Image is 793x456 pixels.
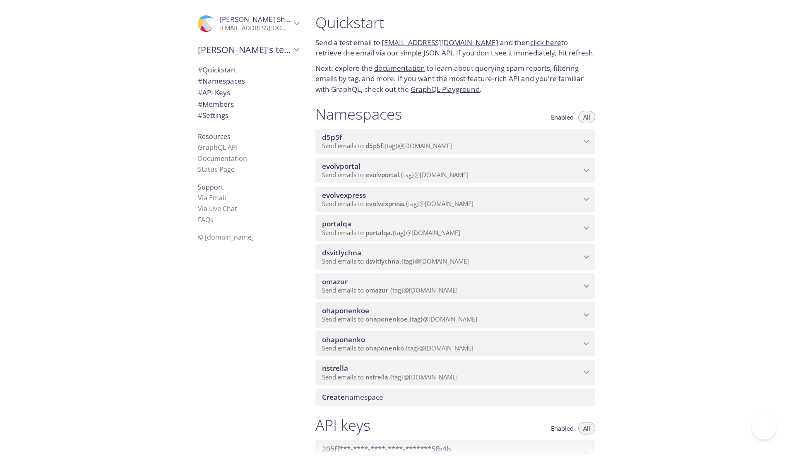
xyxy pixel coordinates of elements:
div: dsvitlychna namespace [315,244,595,270]
div: portalqa namespace [315,215,595,241]
span: evolvportal [365,170,399,179]
div: Create namespace [315,389,595,406]
p: Next: explore the to learn about querying spam reports, filtering emails by tag, and more. If you... [315,63,595,95]
div: Team Settings [191,110,305,121]
div: ohaponenko namespace [315,331,595,357]
span: nstrella [322,363,348,373]
a: [EMAIL_ADDRESS][DOMAIN_NAME] [382,38,498,47]
div: omazur namespace [315,273,595,299]
div: API Keys [191,87,305,98]
p: [EMAIL_ADDRESS][DOMAIN_NAME] [219,24,291,32]
div: evolvexpress namespace [315,187,595,212]
span: Send emails to . {tag} @[DOMAIN_NAME] [322,286,458,294]
button: All [578,111,595,123]
div: nstrella namespace [315,360,595,385]
span: Namespaces [198,76,245,86]
span: ohaponenko [322,335,365,344]
button: Enabled [546,111,579,123]
span: Support [198,182,223,192]
button: Enabled [546,422,579,434]
div: d5p5f namespace [315,129,595,154]
span: Members [198,99,234,109]
div: Maryana Shkoropad [191,10,305,37]
span: # [198,110,202,120]
a: Via Live Chat [198,204,237,213]
span: Send emails to . {tag} @[DOMAIN_NAME] [322,315,477,323]
span: portalqa [322,219,351,228]
span: API Keys [198,88,230,97]
div: Evolv's team [191,39,305,60]
div: ohaponenkoe namespace [315,302,595,328]
span: Send emails to . {tag} @[DOMAIN_NAME] [322,199,473,208]
div: evolvportal namespace [315,158,595,183]
span: Send emails to . {tag} @[DOMAIN_NAME] [322,257,469,265]
span: dsvitlychna [365,257,399,265]
span: Send emails to . {tag} @[DOMAIN_NAME] [322,228,460,237]
span: Send emails to . {tag} @[DOMAIN_NAME] [322,142,452,150]
a: FAQ [198,215,214,224]
span: © [DOMAIN_NAME] [198,233,254,242]
span: # [198,99,202,109]
span: # [198,88,202,97]
div: Members [191,98,305,110]
span: d5p5f [322,132,342,142]
span: d5p5f [365,142,382,150]
span: [PERSON_NAME] Shkoropad [219,14,312,24]
span: Resources [198,132,231,141]
p: Send a test email to and then to retrieve the email via our simple JSON API. If you don't see it ... [315,37,595,58]
span: evolvportal [322,161,360,171]
a: documentation [374,63,425,73]
span: namespace [322,392,383,402]
span: Quickstart [198,65,236,74]
span: portalqa [365,228,391,237]
span: Send emails to . {tag} @[DOMAIN_NAME] [322,170,469,179]
span: ohaponenkoe [322,306,369,315]
span: omazur [322,277,348,286]
div: Quickstart [191,64,305,76]
h1: API keys [315,416,370,434]
span: dsvitlychna [322,248,361,257]
a: Via Email [198,193,226,202]
a: Documentation [198,154,247,163]
span: omazur [365,286,388,294]
span: evolvexpress [322,190,366,200]
h1: Quickstart [315,13,595,32]
span: ohaponenko [365,344,404,352]
span: Create [322,392,345,402]
button: All [578,422,595,434]
a: Status Page [198,165,235,174]
div: Namespaces [191,75,305,87]
span: s [210,215,214,224]
span: Send emails to . {tag} @[DOMAIN_NAME] [322,344,473,352]
span: nstrella [365,373,388,381]
a: GraphQL Playground [411,84,480,94]
iframe: Help Scout Beacon - Open [752,415,776,439]
span: Settings [198,110,228,120]
a: GraphQL API [198,143,238,152]
h1: Namespaces [315,105,402,123]
span: [PERSON_NAME]'s team [198,44,291,55]
span: evolvexpress [365,199,404,208]
span: ohaponenkoe [365,315,408,323]
span: # [198,76,202,86]
a: click here [530,38,561,47]
span: Send emails to . {tag} @[DOMAIN_NAME] [322,373,458,381]
span: # [198,65,202,74]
